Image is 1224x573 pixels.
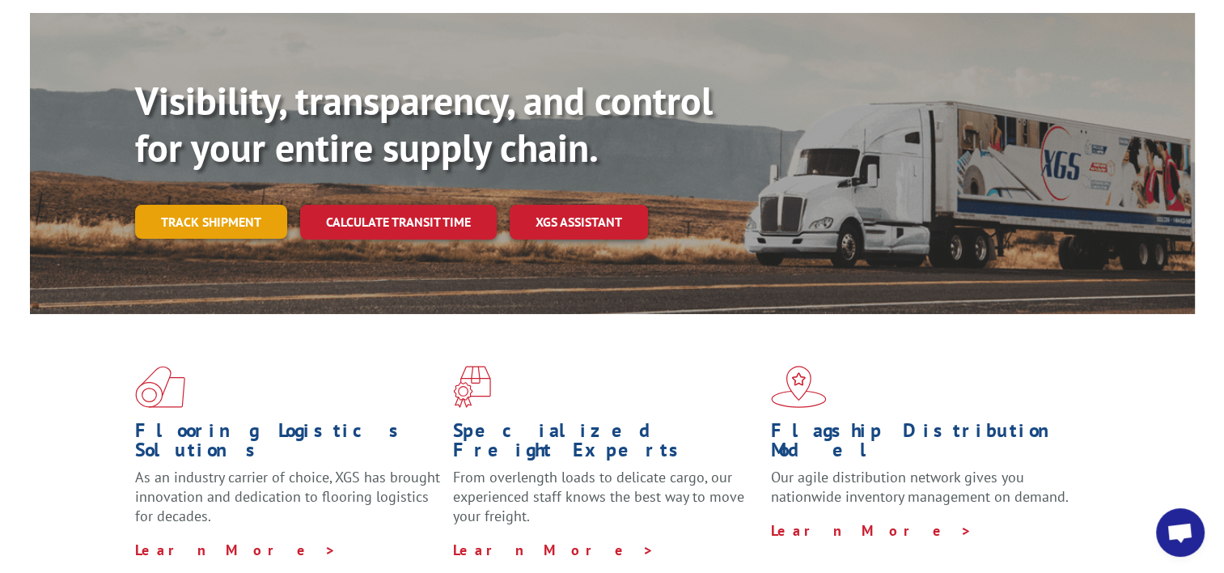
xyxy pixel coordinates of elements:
a: Learn More > [771,521,972,540]
img: xgs-icon-focused-on-flooring-red [453,366,491,408]
div: Open chat [1156,508,1205,557]
a: Learn More > [135,541,337,559]
a: Calculate transit time [300,205,497,240]
h1: Flagship Distribution Model [771,421,1077,468]
a: Track shipment [135,205,287,239]
h1: Flooring Logistics Solutions [135,421,441,468]
h1: Specialized Freight Experts [453,421,759,468]
b: Visibility, transparency, and control for your entire supply chain. [135,75,713,172]
img: xgs-icon-total-supply-chain-intelligence-red [135,366,185,408]
a: Learn More > [453,541,654,559]
img: xgs-icon-flagship-distribution-model-red [771,366,827,408]
p: From overlength loads to delicate cargo, our experienced staff knows the best way to move your fr... [453,468,759,540]
a: XGS ASSISTANT [510,205,648,240]
span: Our agile distribution network gives you nationwide inventory management on demand. [771,468,1069,506]
span: As an industry carrier of choice, XGS has brought innovation and dedication to flooring logistics... [135,468,440,525]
